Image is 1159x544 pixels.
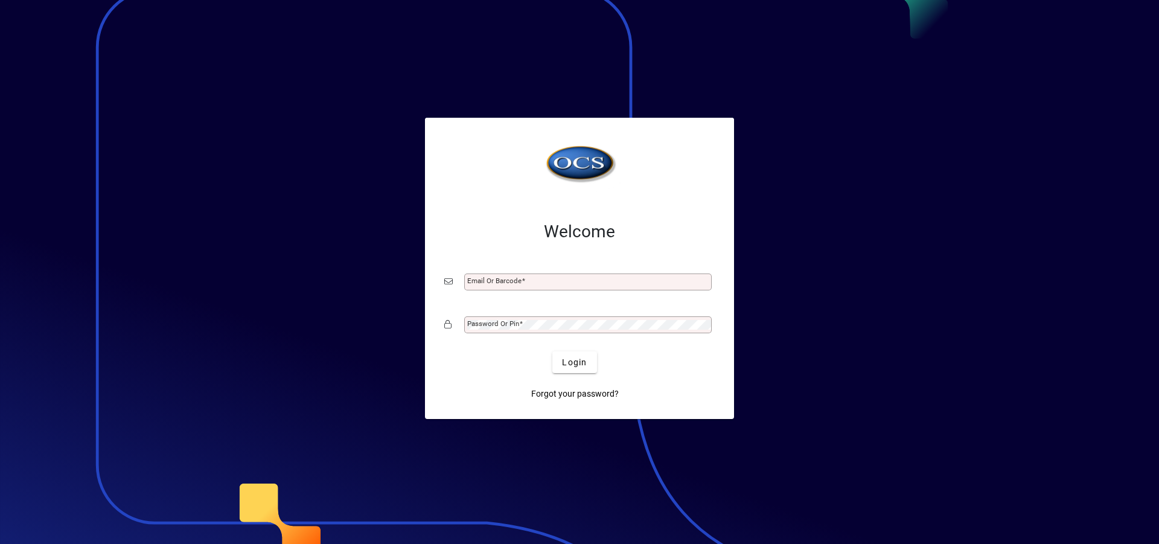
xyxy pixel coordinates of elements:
a: Forgot your password? [526,383,624,405]
span: Forgot your password? [531,388,619,400]
mat-label: Email or Barcode [467,277,522,285]
span: Login [562,356,587,369]
mat-label: Password or Pin [467,319,519,328]
button: Login [552,351,596,373]
h2: Welcome [444,222,715,242]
